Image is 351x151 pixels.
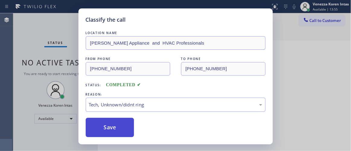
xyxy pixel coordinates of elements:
[86,56,170,62] div: FROM PHONE
[181,62,266,76] input: To phone
[86,16,126,24] h5: Classify the call
[86,83,101,87] span: Status:
[89,101,262,108] div: Tech, Unknown/didnt ring
[86,30,266,36] div: LOCATION NAME
[86,91,266,98] div: REASON:
[181,56,266,62] div: TO PHONE
[86,118,134,137] button: Save
[86,62,170,76] input: From phone
[106,83,141,87] span: COMPLETED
